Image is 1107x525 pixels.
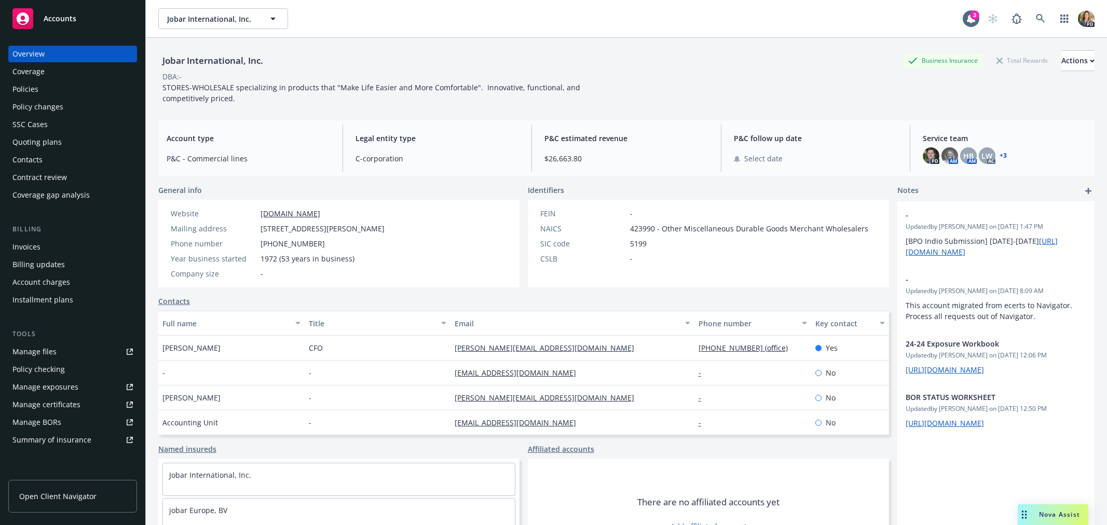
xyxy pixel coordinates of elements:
[630,208,633,219] span: -
[1082,185,1095,197] a: add
[158,8,288,29] button: Jobar International, Inc.
[906,392,1059,403] span: BOR STATUS WORKSHEET
[906,418,984,428] a: [URL][DOMAIN_NAME]
[162,318,289,329] div: Full name
[8,81,137,98] a: Policies
[12,414,61,431] div: Manage BORs
[897,330,1095,383] div: 24-24 Exposure WorkbookUpdatedby [PERSON_NAME] on [DATE] 12:06 PM[URL][DOMAIN_NAME]
[544,153,708,164] span: $26,663.80
[12,379,78,395] div: Manage exposures
[162,342,221,353] span: [PERSON_NAME]
[162,82,582,103] span: STORES-WHOLESALE specializing in products that "Make Life Easier and More Comfortable". Innovativ...
[12,432,91,448] div: Summary of insurance
[970,10,979,20] div: 3
[897,185,919,197] span: Notes
[171,223,256,234] div: Mailing address
[1039,510,1080,519] span: Nova Assist
[8,4,137,33] a: Accounts
[12,151,43,168] div: Contacts
[630,223,868,234] span: 423990 - Other Miscellaneous Durable Goods Merchant Wholesalers
[309,318,435,329] div: Title
[1054,8,1075,29] a: Switch app
[12,343,57,360] div: Manage files
[630,238,647,249] span: 5199
[734,133,897,144] span: P&C follow up date
[528,185,564,196] span: Identifiers
[12,361,65,378] div: Policy checking
[167,153,330,164] span: P&C - Commercial lines
[305,311,451,336] button: Title
[906,236,1086,257] p: [BPO Indio Submission] [DATE]-[DATE]
[12,81,38,98] div: Policies
[19,491,97,502] span: Open Client Navigator
[903,54,983,67] div: Business Insurance
[8,396,137,413] a: Manage certificates
[309,392,311,403] span: -
[12,99,63,115] div: Policy changes
[744,153,783,164] span: Select date
[1061,51,1095,71] div: Actions
[8,169,137,186] a: Contract review
[8,116,137,133] a: SSC Cases
[12,46,45,62] div: Overview
[906,274,1059,285] span: -
[158,444,216,454] a: Named insureds
[897,201,1095,266] div: -Updatedby [PERSON_NAME] on [DATE] 1:47 PM[BPO Indio Submission] [DATE]-[DATE][URL][DOMAIN_NAME]
[12,396,80,413] div: Manage certificates
[309,367,311,378] span: -
[309,417,311,428] span: -
[694,311,811,336] button: Phone number
[455,343,643,353] a: [PERSON_NAME][EMAIL_ADDRESS][DOMAIN_NAME]
[167,133,330,144] span: Account type
[261,223,385,234] span: [STREET_ADDRESS][PERSON_NAME]
[540,253,626,264] div: CSLB
[1018,504,1031,525] div: Drag to move
[540,238,626,249] div: SIC code
[455,318,678,329] div: Email
[8,329,137,339] div: Tools
[699,343,796,353] a: [PHONE_NUMBER] (office)
[158,185,202,196] span: General info
[906,222,1086,231] span: Updated by [PERSON_NAME] on [DATE] 1:47 PM
[171,253,256,264] div: Year business started
[699,318,796,329] div: Phone number
[906,338,1059,349] span: 24-24 Exposure Workbook
[44,15,76,23] span: Accounts
[1061,50,1095,71] button: Actions
[8,224,137,234] div: Billing
[699,393,709,403] a: -
[12,169,67,186] div: Contract review
[981,150,992,161] span: LW
[1000,153,1007,159] a: +3
[356,153,519,164] span: C-corporation
[630,253,633,264] span: -
[12,256,65,273] div: Billing updates
[12,292,73,308] div: Installment plans
[637,496,780,508] span: There are no affiliated accounts yet
[826,367,836,378] span: No
[941,147,958,164] img: photo
[826,417,836,428] span: No
[8,46,137,62] a: Overview
[167,13,257,24] span: Jobar International, Inc.
[906,404,1086,413] span: Updated by [PERSON_NAME] on [DATE] 12:50 PM
[162,392,221,403] span: [PERSON_NAME]
[1078,10,1095,27] img: photo
[455,393,643,403] a: [PERSON_NAME][EMAIL_ADDRESS][DOMAIN_NAME]
[897,383,1095,437] div: BOR STATUS WORKSHEETUpdatedby [PERSON_NAME] on [DATE] 12:50 PM[URL][DOMAIN_NAME]
[8,239,137,255] a: Invoices
[963,150,974,161] span: HB
[162,71,182,82] div: DBA: -
[162,417,218,428] span: Accounting Unit
[8,256,137,273] a: Billing updates
[12,116,48,133] div: SSC Cases
[544,133,708,144] span: P&C estimated revenue
[8,379,137,395] a: Manage exposures
[455,418,584,427] a: [EMAIL_ADDRESS][DOMAIN_NAME]
[991,54,1053,67] div: Total Rewards
[455,368,584,378] a: [EMAIL_ADDRESS][DOMAIN_NAME]
[906,286,1086,296] span: Updated by [PERSON_NAME] on [DATE] 8:09 AM
[906,365,984,375] a: [URL][DOMAIN_NAME]
[8,99,137,115] a: Policy changes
